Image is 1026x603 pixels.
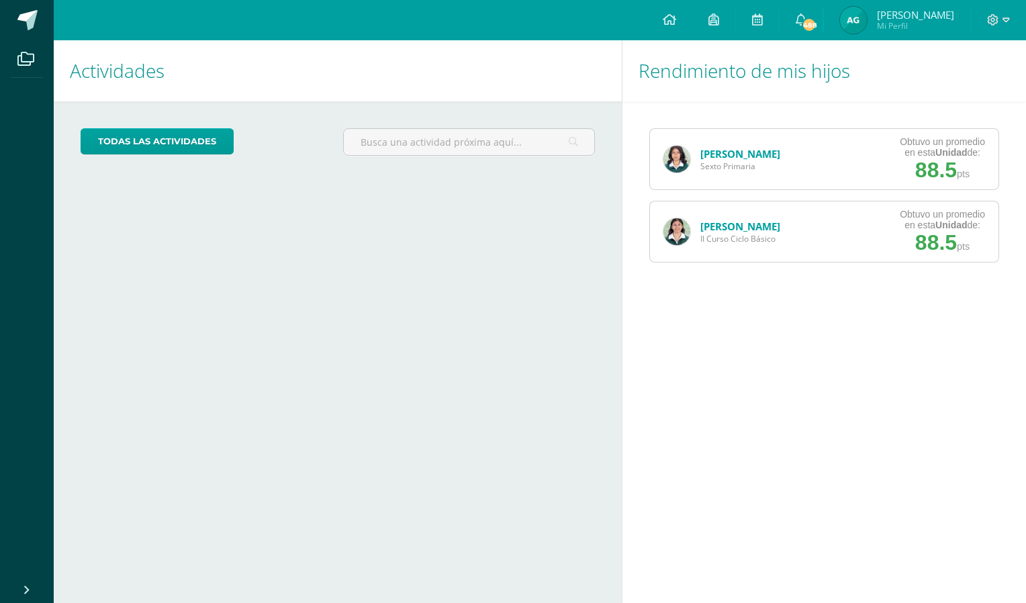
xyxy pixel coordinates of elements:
h1: Rendimiento de mis hijos [639,40,1010,101]
img: 71bd59594b73a27fa46549b08815a2e1.png [663,146,690,173]
span: II Curso Ciclo Básico [700,233,780,244]
span: 488 [801,17,816,32]
strong: Unidad [935,220,967,230]
span: [PERSON_NAME] [877,8,954,21]
span: Mi Perfil [877,20,954,32]
span: pts [957,169,970,179]
div: Obtuvo un promedio en esta de: [900,136,985,158]
img: 6aaa91bad869da15764c0a2f0837109e.png [663,218,690,245]
a: [PERSON_NAME] [700,147,780,160]
input: Busca una actividad próxima aquí... [344,129,594,155]
span: 88.5 [915,158,957,182]
h1: Actividades [70,40,606,101]
a: [PERSON_NAME] [700,220,780,233]
span: pts [957,241,970,252]
strong: Unidad [935,147,967,158]
span: 88.5 [915,230,957,254]
span: Sexto Primaria [700,160,780,172]
img: c11d42e410010543b8f7588cb98b0966.png [840,7,867,34]
a: todas las Actividades [81,128,234,154]
div: Obtuvo un promedio en esta de: [900,209,985,230]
